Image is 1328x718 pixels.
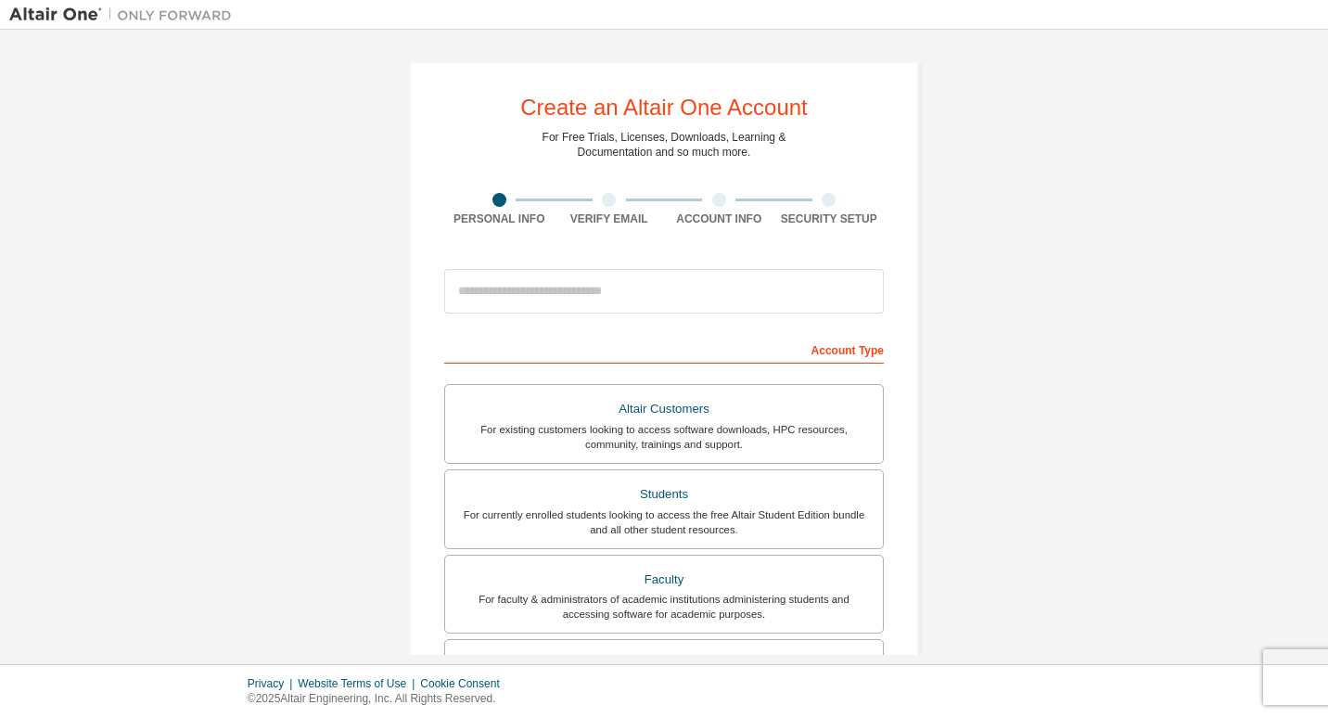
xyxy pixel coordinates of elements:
div: Security Setup [774,212,885,226]
div: For faculty & administrators of academic institutions administering students and accessing softwa... [456,592,872,622]
p: © 2025 Altair Engineering, Inc. All Rights Reserved. [248,691,511,707]
div: Create an Altair One Account [520,96,808,119]
div: For Free Trials, Licenses, Downloads, Learning & Documentation and so much more. [543,130,786,160]
div: Account Type [444,334,884,364]
div: Faculty [456,567,872,593]
div: Account Info [664,212,774,226]
div: For currently enrolled students looking to access the free Altair Student Edition bundle and all ... [456,507,872,537]
div: Everyone else [456,651,872,677]
div: For existing customers looking to access software downloads, HPC resources, community, trainings ... [456,422,872,452]
div: Privacy [248,676,298,691]
div: Personal Info [444,212,555,226]
div: Cookie Consent [420,676,510,691]
div: Verify Email [555,212,665,226]
div: Students [456,481,872,507]
div: Altair Customers [456,396,872,422]
div: Website Terms of Use [298,676,420,691]
img: Altair One [9,6,241,24]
